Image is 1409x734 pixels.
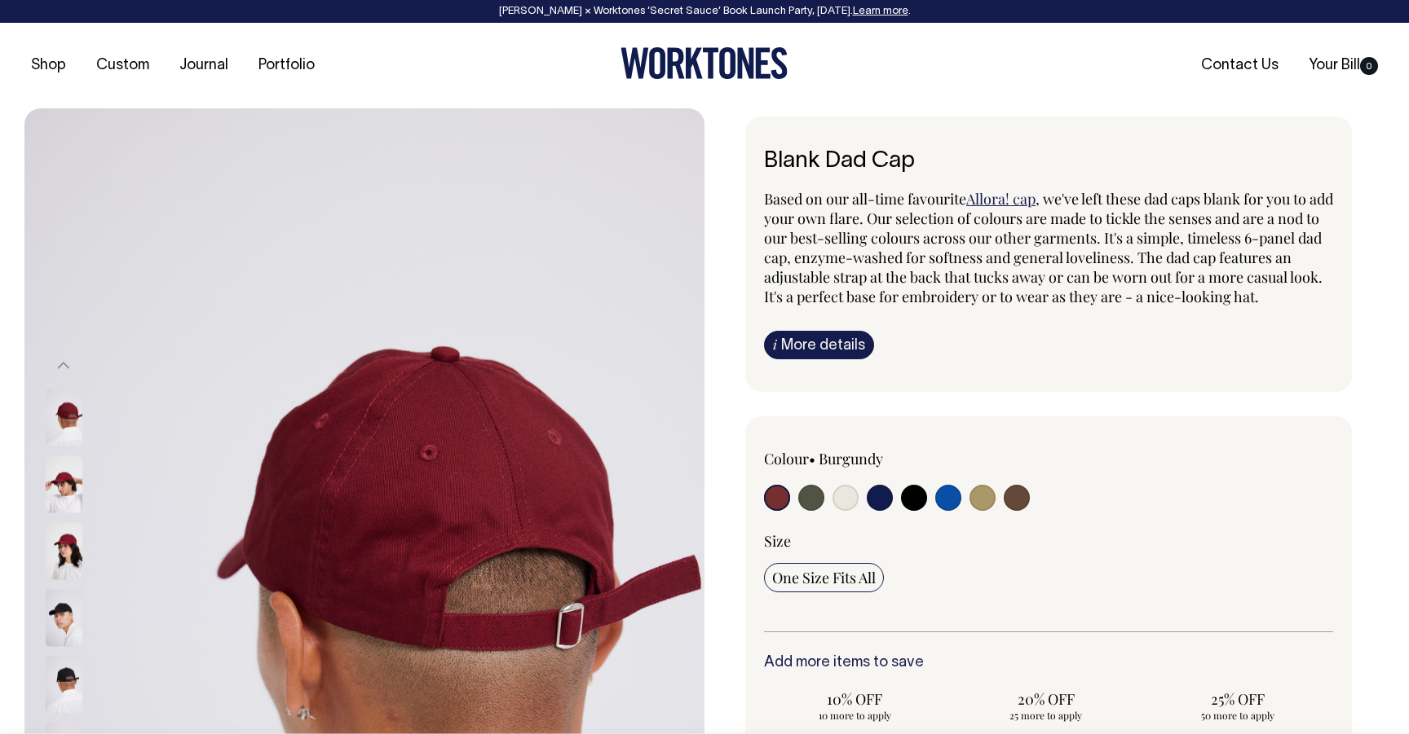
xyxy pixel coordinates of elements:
[46,456,82,513] img: burgundy
[964,689,1129,709] span: 20% OFF
[764,331,874,359] a: iMore details
[809,449,815,468] span: •
[252,52,321,79] a: Portfolio
[1146,684,1328,727] input: 25% OFF 50 more to apply
[46,523,82,580] img: burgundy
[772,568,876,587] span: One Size Fits All
[956,684,1137,727] input: 20% OFF 25 more to apply
[964,709,1129,722] span: 25 more to apply
[772,709,938,722] span: 10 more to apply
[764,655,1333,671] h6: Add more items to save
[1155,709,1320,722] span: 50 more to apply
[773,336,777,353] span: i
[1155,689,1320,709] span: 25% OFF
[819,449,883,468] label: Burgundy
[16,6,1393,17] div: [PERSON_NAME] × Worktones ‘Secret Sauce’ Book Launch Party, [DATE]. .
[46,657,82,714] img: black
[46,590,82,647] img: black
[1195,52,1285,79] a: Contact Us
[46,389,82,446] img: burgundy
[764,563,884,592] input: One Size Fits All
[764,189,966,209] span: Based on our all-time favourite
[90,52,156,79] a: Custom
[764,189,1333,306] span: , we've left these dad caps blank for you to add your own flare. Our selection of colours are mad...
[764,684,946,727] input: 10% OFF 10 more to apply
[764,531,1333,551] div: Size
[51,348,76,385] button: Previous
[1360,57,1378,75] span: 0
[173,52,235,79] a: Journal
[764,449,992,468] div: Colour
[764,149,1333,174] h6: Blank Dad Cap
[966,189,1036,209] a: Allora! cap
[24,52,73,79] a: Shop
[772,689,938,709] span: 10% OFF
[853,7,908,16] a: Learn more
[1302,52,1385,79] a: Your Bill0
